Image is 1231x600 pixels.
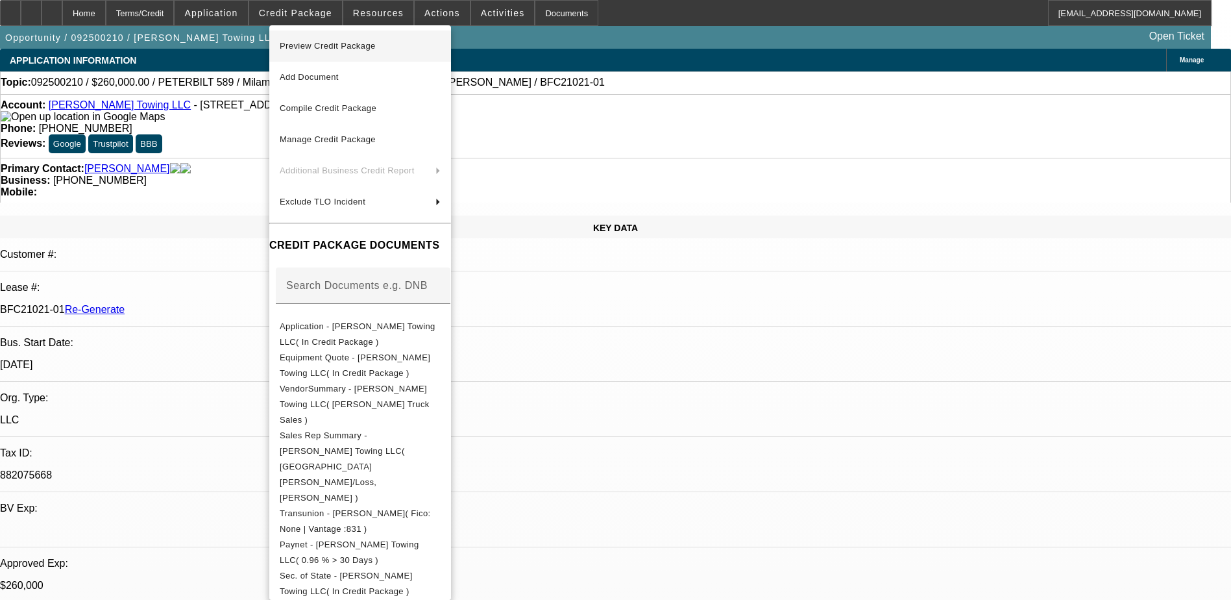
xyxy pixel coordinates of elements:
button: VendorSummary - Russell's Towing LLC( Milam's Truck Sales ) [269,381,451,428]
button: Transunion - Russell, Zachary( Fico: None | Vantage :831 ) [269,506,451,537]
mat-label: Search Documents e.g. DNB [286,280,428,291]
span: VendorSummary - [PERSON_NAME] Towing LLC( [PERSON_NAME] Truck Sales ) [280,384,430,425]
button: Sales Rep Summary - Russell's Towing LLC( Martell, Heath/Loss, Luke ) [269,428,451,506]
button: Sec. of State - Russell's Towing LLC( In Credit Package ) [269,568,451,599]
span: Preview Credit Package [280,41,376,51]
span: Transunion - [PERSON_NAME]( Fico: None | Vantage :831 ) [280,508,431,534]
span: Sales Rep Summary - [PERSON_NAME] Towing LLC( [GEOGRAPHIC_DATA][PERSON_NAME]/Loss, [PERSON_NAME] ) [280,431,405,503]
button: Paynet - Russell's Towing LLC( 0.96 % > 30 Days ) [269,537,451,568]
span: Exclude TLO Incident [280,197,365,206]
span: Sec. of State - [PERSON_NAME] Towing LLC( In Credit Package ) [280,571,413,596]
span: Application - [PERSON_NAME] Towing LLC( In Credit Package ) [280,321,435,347]
button: Equipment Quote - Russell's Towing LLC( In Credit Package ) [269,350,451,381]
span: Compile Credit Package [280,103,376,113]
span: Add Document [280,72,339,82]
button: Application - Russell's Towing LLC( In Credit Package ) [269,319,451,350]
span: Paynet - [PERSON_NAME] Towing LLC( 0.96 % > 30 Days ) [280,540,419,565]
span: Manage Credit Package [280,134,376,144]
span: Equipment Quote - [PERSON_NAME] Towing LLC( In Credit Package ) [280,353,430,378]
h4: CREDIT PACKAGE DOCUMENTS [269,238,451,253]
